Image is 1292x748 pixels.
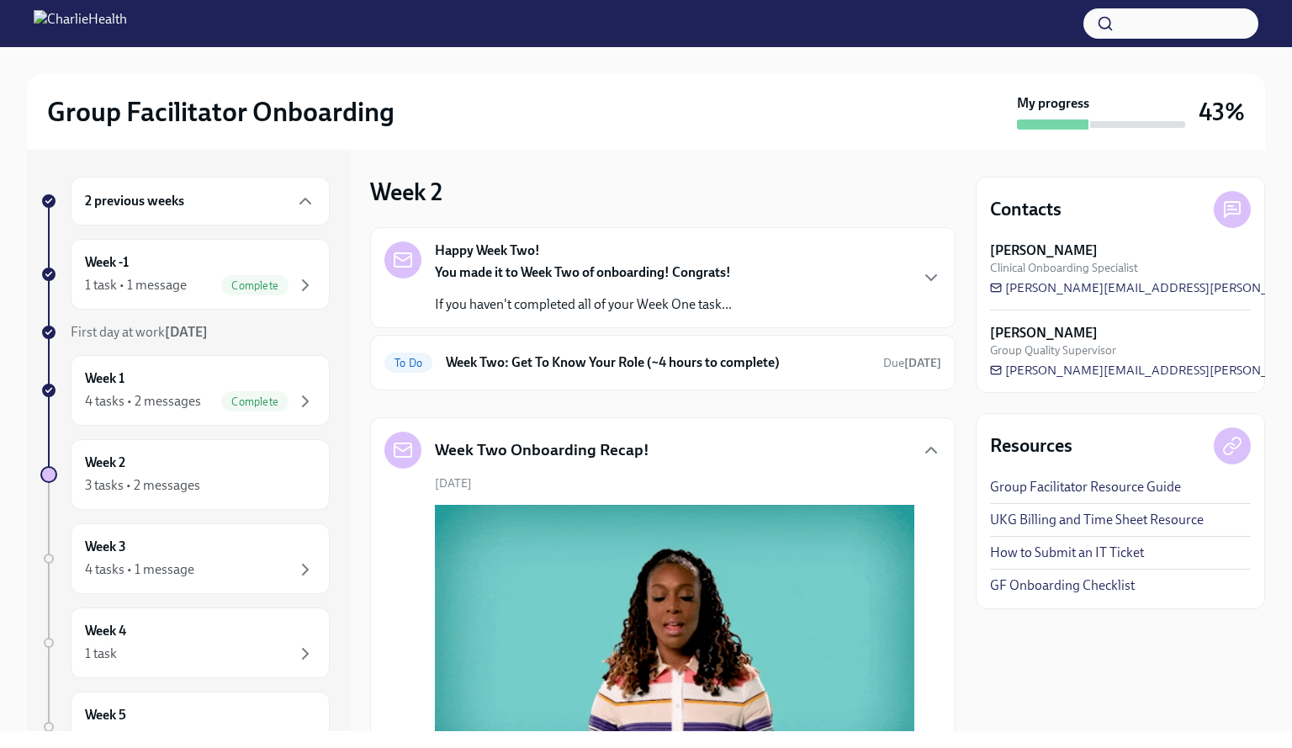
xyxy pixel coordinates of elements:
h2: Group Facilitator Onboarding [47,95,394,129]
div: 1 task [85,645,117,663]
h3: Week 2 [370,177,442,207]
strong: You made it to Week Two of onboarding! Congrats! [435,264,731,280]
h6: Week 3 [85,538,126,556]
h4: Contacts [990,197,1062,222]
span: September 16th, 2025 09:00 [883,355,941,371]
a: Week 23 tasks • 2 messages [40,439,330,510]
img: CharlieHealth [34,10,127,37]
div: 1 task • 1 message [85,276,187,294]
a: Week 14 tasks • 2 messagesComplete [40,355,330,426]
h6: Week 4 [85,622,126,640]
a: Group Facilitator Resource Guide [990,478,1181,496]
strong: [PERSON_NAME] [990,324,1098,342]
p: If you haven't completed all of your Week One task... [435,295,732,314]
h4: Resources [990,433,1072,459]
span: [DATE] [435,475,472,491]
h6: Week 2 [85,454,125,472]
div: 2 previous weeks [71,177,330,225]
h6: Week Two: Get To Know Your Role (~4 hours to complete) [446,353,870,372]
a: UKG Billing and Time Sheet Resource [990,511,1204,529]
a: GF Onboarding Checklist [990,576,1135,595]
h5: Week Two Onboarding Recap! [435,439,649,461]
div: 4 tasks • 1 message [85,560,194,579]
h3: 43% [1199,97,1245,127]
strong: [DATE] [904,356,941,370]
a: How to Submit an IT Ticket [990,544,1144,562]
h6: Week 5 [85,706,126,724]
span: First day at work [71,324,208,340]
strong: [PERSON_NAME] [990,241,1098,260]
h6: Week 1 [85,369,124,388]
a: Week -11 task • 1 messageComplete [40,239,330,310]
span: Due [883,356,941,370]
div: 1 task [85,729,117,747]
h6: 2 previous weeks [85,192,184,210]
strong: My progress [1017,94,1089,113]
span: Complete [221,395,289,408]
a: Week 41 task [40,607,330,678]
a: First day at work[DATE] [40,323,330,342]
h6: Week -1 [85,253,129,272]
span: Complete [221,279,289,292]
span: Group Quality Supervisor [990,342,1116,358]
span: Clinical Onboarding Specialist [990,260,1138,276]
div: 3 tasks • 2 messages [85,476,200,495]
div: 4 tasks • 2 messages [85,392,201,411]
strong: [DATE] [165,324,208,340]
strong: Happy Week Two! [435,241,540,260]
a: To DoWeek Two: Get To Know Your Role (~4 hours to complete)Due[DATE] [384,349,941,376]
a: Week 34 tasks • 1 message [40,523,330,594]
span: To Do [384,357,432,369]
